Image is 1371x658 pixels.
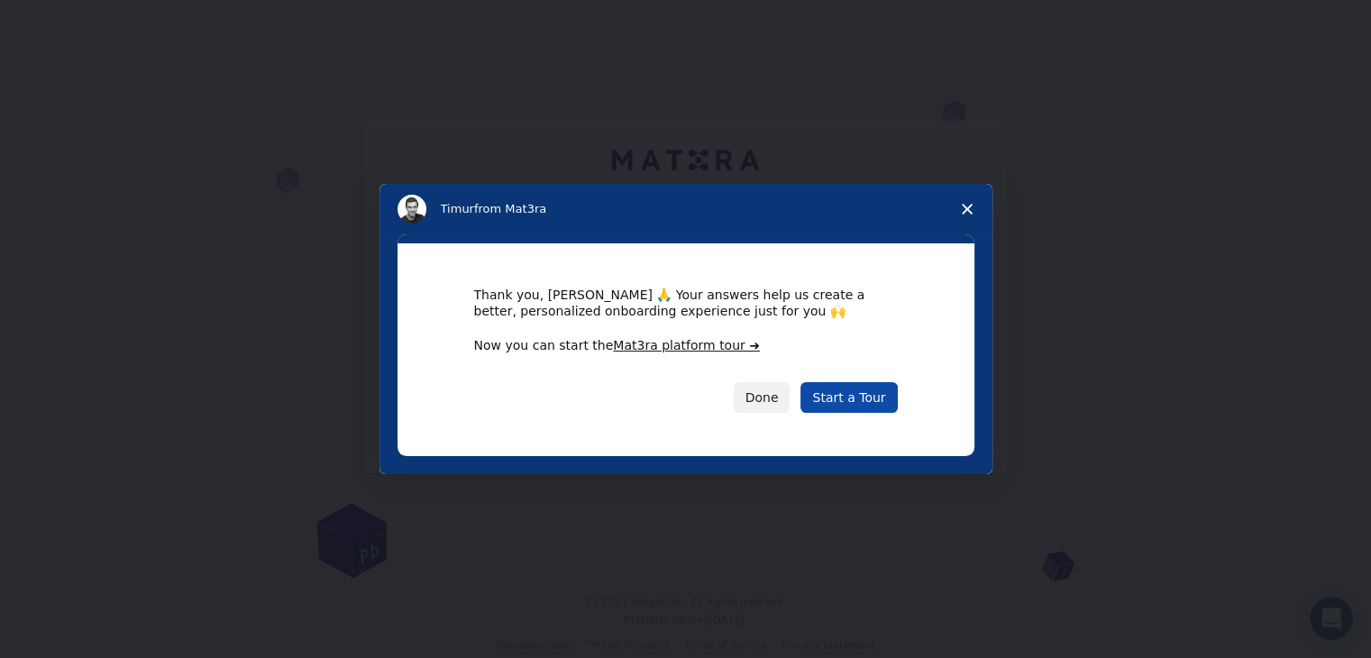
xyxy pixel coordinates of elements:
[613,338,760,352] a: Mat3ra platform tour ➜
[398,195,426,224] img: Profile image for Timur
[942,184,992,234] span: Close survey
[800,382,897,413] a: Start a Tour
[474,202,546,215] span: from Mat3ra
[734,382,791,413] button: Done
[474,337,898,355] div: Now you can start the
[474,287,898,319] div: Thank you, [PERSON_NAME] 🙏 Your answers help us create a better, personalized onboarding experien...
[441,202,474,215] span: Timur
[36,13,101,29] span: Support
